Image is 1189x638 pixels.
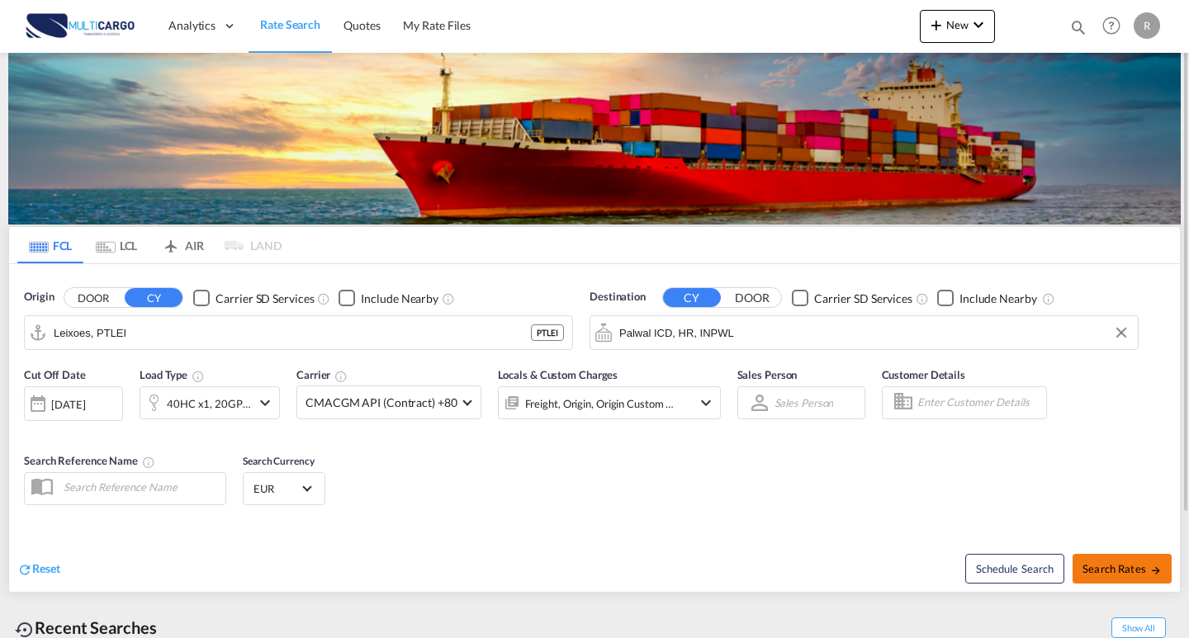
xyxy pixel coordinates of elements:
[590,289,646,305] span: Destination
[255,393,275,413] md-icon: icon-chevron-down
[17,227,83,263] md-tab-item: FCL
[339,289,438,306] md-checkbox: Checkbox No Ink
[168,17,216,34] span: Analytics
[920,10,995,43] button: icon-plus 400-fgNewicon-chevron-down
[149,227,216,263] md-tab-item: AIR
[260,17,320,31] span: Rate Search
[193,289,314,306] md-checkbox: Checkbox No Ink
[142,456,155,469] md-icon: Your search will be saved by the below given name
[24,368,86,381] span: Cut Off Date
[1134,12,1160,39] div: R
[937,289,1037,306] md-checkbox: Checkbox No Ink
[498,386,721,419] div: Freight Origin Origin Custom Destination Destination Custom Factory Stuffingicon-chevron-down
[361,291,438,307] div: Include Nearby
[25,7,136,45] img: 82db67801a5411eeacfdbd8acfa81e61.png
[55,475,225,499] input: Search Reference Name
[531,324,564,341] div: PTLEI
[403,18,471,32] span: My Rate Files
[916,292,929,305] md-icon: Unchecked: Search for CY (Container Yard) services for all selected carriers.Checked : Search for...
[167,392,251,415] div: 40HC x1 20GP x1
[306,395,457,411] span: CMACGM API (Contract) +80
[17,227,282,263] md-pagination-wrapper: Use the left and right arrow keys to navigate between tabs
[216,291,314,307] div: Carrier SD Services
[1150,565,1162,576] md-icon: icon-arrow-right
[619,320,1130,345] input: Search by Port
[969,15,988,35] md-icon: icon-chevron-down
[525,392,675,415] div: Freight Origin Origin Custom Destination Destination Custom Factory Stuffing
[334,370,348,383] md-icon: The selected Trucker/Carrierwill be displayed in the rate results If the rates are from another f...
[17,560,60,579] div: icon-refreshReset
[663,288,721,307] button: CY
[140,386,280,419] div: 40HC x1 20GP x1icon-chevron-down
[125,288,182,307] button: CY
[882,368,965,381] span: Customer Details
[317,292,330,305] md-icon: Unchecked: Search for CY (Container Yard) services for all selected carriers.Checked : Search for...
[8,53,1181,224] img: LCL+%26+FCL+BACKGROUND.png
[24,386,123,421] div: [DATE]
[1109,320,1134,345] button: Clear Input
[161,236,181,248] md-icon: icon-airplane
[1097,12,1134,41] div: Help
[83,227,149,263] md-tab-item: LCL
[442,292,455,305] md-icon: Unchecked: Ignores neighbouring ports when fetching rates.Checked : Includes neighbouring ports w...
[1073,554,1172,584] button: Search Ratesicon-arrow-right
[253,481,300,496] span: EUR
[1111,617,1166,638] span: Show All
[773,390,836,414] md-select: Sales Person
[24,289,54,305] span: Origin
[792,289,912,306] md-checkbox: Checkbox No Ink
[24,419,36,442] md-datepicker: Select
[696,393,716,413] md-icon: icon-chevron-down
[926,18,988,31] span: New
[9,264,1180,591] div: Origin DOOR CY Checkbox No InkUnchecked: Search for CY (Container Yard) services for all selected...
[965,554,1064,584] button: Note: By default Schedule search will only considerorigin ports, destination ports and cut off da...
[959,291,1037,307] div: Include Nearby
[590,316,1138,349] md-input-container: Palwal ICD, HR, INPWL
[54,320,531,345] input: Search by Port
[140,368,205,381] span: Load Type
[917,390,1041,415] input: Enter Customer Details
[1069,18,1087,36] md-icon: icon-magnify
[926,15,946,35] md-icon: icon-plus 400-fg
[498,368,618,381] span: Locals & Custom Charges
[1069,18,1087,43] div: icon-magnify
[17,562,32,577] md-icon: icon-refresh
[252,476,316,500] md-select: Select Currency: € EUREuro
[1082,562,1162,575] span: Search Rates
[243,455,315,467] span: Search Currency
[51,397,85,412] div: [DATE]
[343,18,380,32] span: Quotes
[1097,12,1125,40] span: Help
[24,454,155,467] span: Search Reference Name
[64,289,122,308] button: DOOR
[814,291,912,307] div: Carrier SD Services
[192,370,205,383] md-icon: icon-information-outline
[737,368,798,381] span: Sales Person
[32,561,60,575] span: Reset
[723,289,781,308] button: DOOR
[296,368,348,381] span: Carrier
[1042,292,1055,305] md-icon: Unchecked: Ignores neighbouring ports when fetching rates.Checked : Includes neighbouring ports w...
[25,316,572,349] md-input-container: Leixoes, PTLEI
